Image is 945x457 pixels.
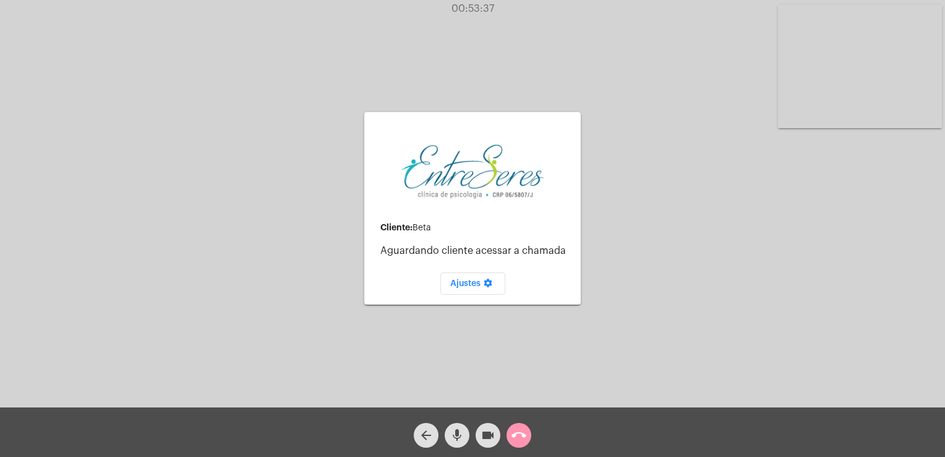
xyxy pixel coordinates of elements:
span: Ajustes [450,279,495,288]
p: Aguardando cliente acessar a chamada [380,245,571,256]
mat-icon: call_end [511,428,526,443]
span: 00:53:37 [451,4,494,14]
mat-icon: videocam [481,428,495,443]
mat-icon: mic [450,428,464,443]
mat-icon: settings [481,278,495,293]
button: Ajustes [440,272,505,295]
img: aa27006a-a7e4-c883-abf8-315c10fe6841.png [401,143,544,199]
strong: Cliente: [380,223,413,232]
mat-icon: arrow_back [419,428,434,443]
div: Beta [380,223,571,233]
